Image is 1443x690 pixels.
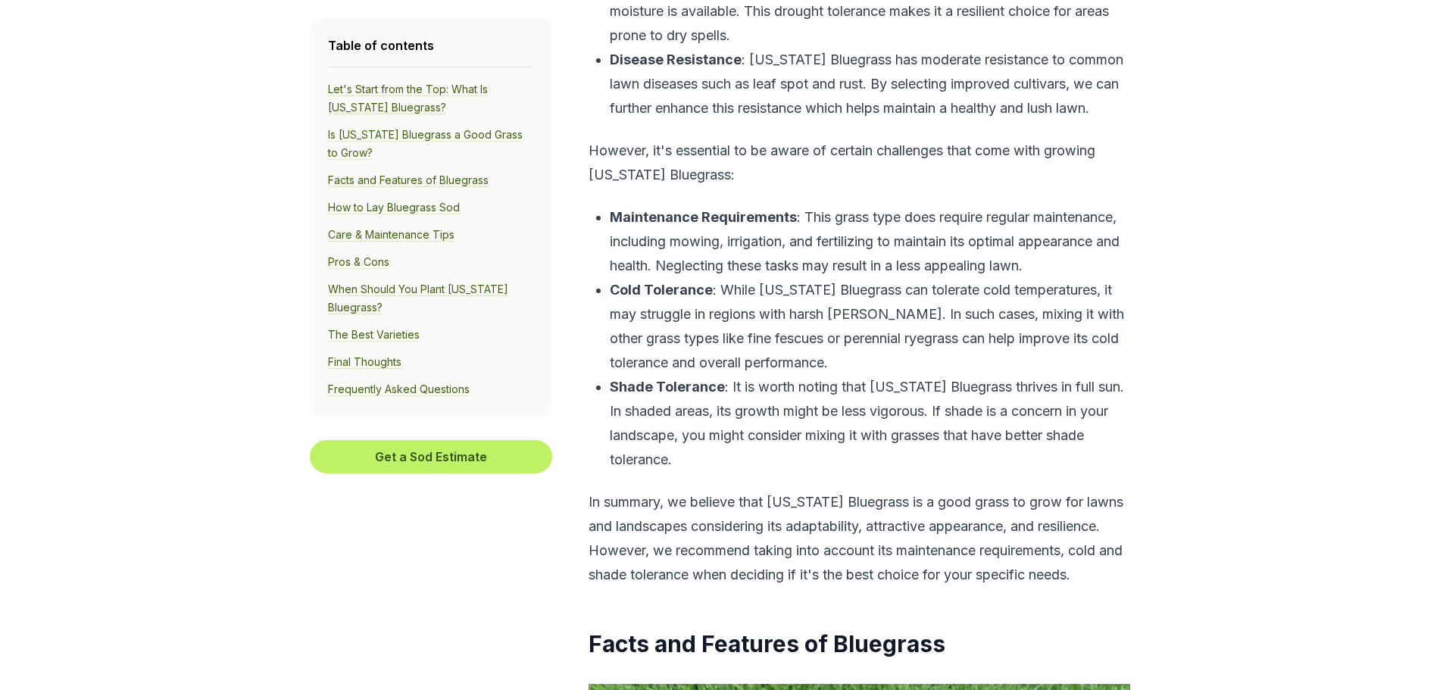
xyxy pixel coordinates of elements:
h4: Table of contents [328,36,534,55]
a: Facts and Features of Bluegrass [328,173,489,187]
b: Disease Resistance [610,52,742,67]
a: Pros & Cons [328,255,389,269]
p: However, it's essential to be aware of certain challenges that come with growing [US_STATE] Blueg... [589,139,1130,187]
a: The Best Varieties [328,328,420,342]
b: Cold Tolerance [610,282,713,298]
a: Is [US_STATE] Bluegrass a Good Grass to Grow? [328,128,523,160]
p: : [US_STATE] Bluegrass has moderate resistance to common lawn diseases such as leaf spot and rust... [610,48,1130,120]
p: : While [US_STATE] Bluegrass can tolerate cold temperatures, it may struggle in regions with hars... [610,278,1130,375]
a: When Should You Plant [US_STATE] Bluegrass? [328,283,508,314]
b: Shade Tolerance [610,379,725,395]
a: Let's Start from the Top: What Is [US_STATE] Bluegrass? [328,83,488,114]
p: : It is worth noting that [US_STATE] Bluegrass thrives in full sun. In shaded areas, its growth m... [610,375,1130,472]
b: Maintenance Requirements [610,209,797,225]
button: Get a Sod Estimate [310,440,552,473]
p: : This grass type does require regular maintenance, including mowing, irrigation, and fertilizing... [610,205,1130,278]
a: Frequently Asked Questions [328,382,470,396]
a: Care & Maintenance Tips [328,228,454,242]
h2: Facts and Features of Bluegrass [589,629,1130,660]
p: In summary, we believe that [US_STATE] Bluegrass is a good grass to grow for lawns and landscapes... [589,490,1130,587]
a: How to Lay Bluegrass Sod [328,201,460,214]
a: Final Thoughts [328,355,401,369]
